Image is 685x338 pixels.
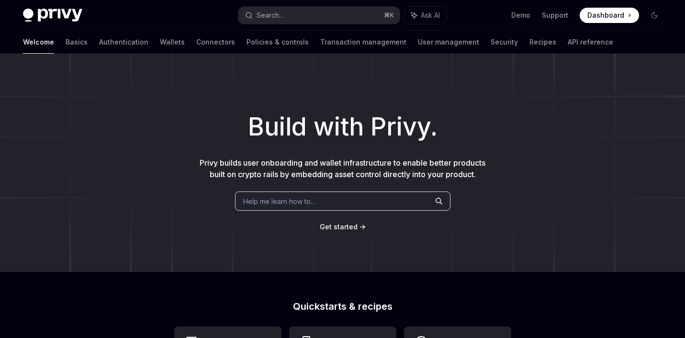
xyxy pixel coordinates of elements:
span: Get started [320,223,358,231]
a: Wallets [160,31,185,54]
h2: Quickstarts & recipes [174,302,511,311]
a: Policies & controls [247,31,309,54]
a: Demo [511,11,530,20]
a: API reference [568,31,613,54]
a: Connectors [196,31,235,54]
a: Basics [66,31,88,54]
a: Transaction management [320,31,406,54]
h1: Build with Privy. [15,108,670,146]
a: User management [418,31,479,54]
a: Welcome [23,31,54,54]
a: Get started [320,222,358,232]
button: Toggle dark mode [647,8,662,23]
span: Help me learn how to… [243,196,316,206]
a: Recipes [529,31,556,54]
img: dark logo [23,9,82,22]
button: Ask AI [404,7,447,24]
span: Privy builds user onboarding and wallet infrastructure to enable better products built on crypto ... [200,158,485,179]
a: Authentication [99,31,148,54]
button: Search...⌘K [238,7,399,24]
span: Dashboard [587,11,624,20]
span: ⌘ K [384,11,394,19]
div: Search... [257,10,283,21]
a: Support [542,11,568,20]
a: Dashboard [580,8,639,23]
a: Security [491,31,518,54]
span: Ask AI [421,11,440,20]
